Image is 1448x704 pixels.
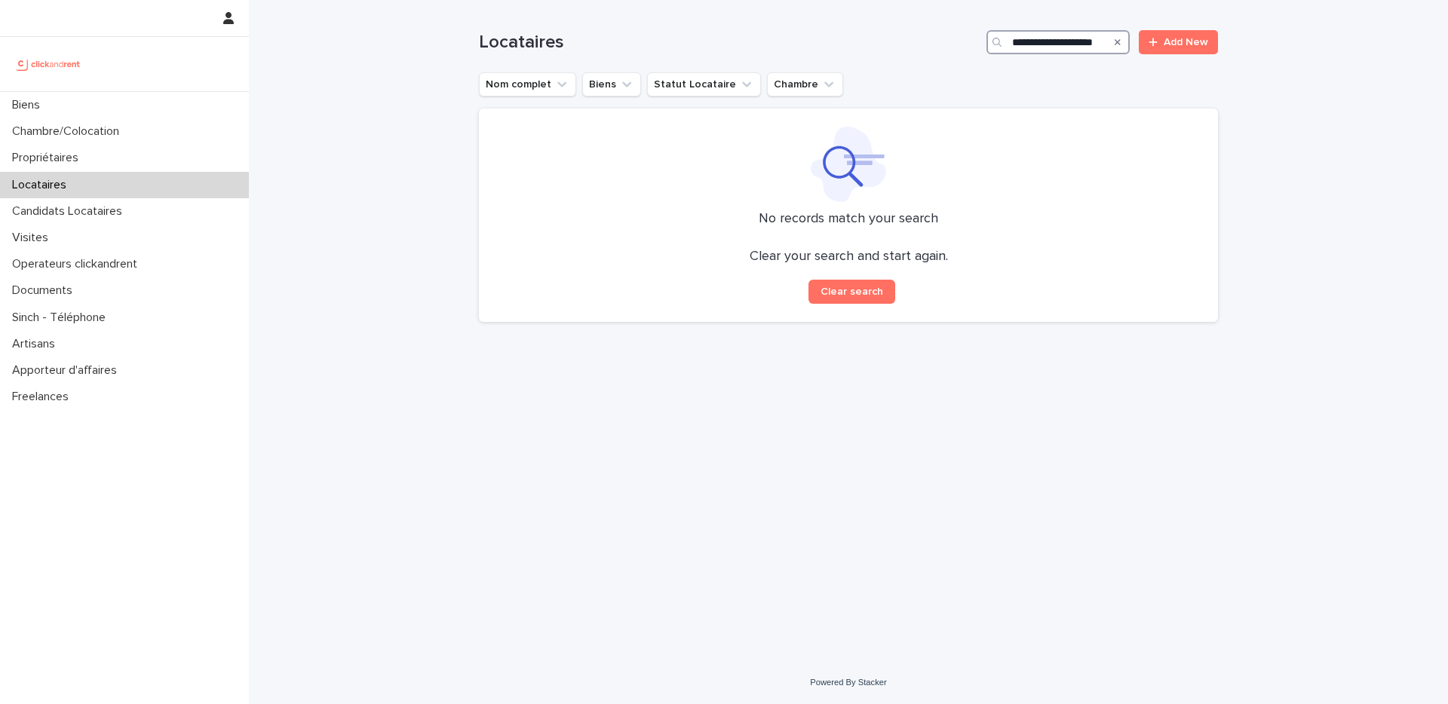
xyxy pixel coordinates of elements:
p: Documents [6,283,84,298]
p: Candidats Locataires [6,204,134,219]
p: Sinch - Téléphone [6,311,118,325]
p: Locataires [6,178,78,192]
p: Chambre/Colocation [6,124,131,139]
button: Clear search [808,280,895,304]
a: Add New [1139,30,1218,54]
p: Operateurs clickandrent [6,257,149,271]
p: Artisans [6,337,67,351]
button: Statut Locataire [647,72,761,96]
p: No records match your search [497,211,1200,228]
p: Biens [6,98,52,112]
p: Visites [6,231,60,245]
button: Nom complet [479,72,576,96]
p: Propriétaires [6,151,90,165]
input: Search [986,30,1130,54]
p: Freelances [6,390,81,404]
p: Clear your search and start again. [750,249,948,265]
h1: Locataires [479,32,980,54]
p: Apporteur d'affaires [6,363,129,378]
img: UCB0brd3T0yccxBKYDjQ [12,49,85,79]
span: Clear search [821,286,883,297]
button: Biens [582,72,641,96]
a: Powered By Stacker [810,678,886,687]
button: Chambre [767,72,843,96]
span: Add New [1164,37,1208,47]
